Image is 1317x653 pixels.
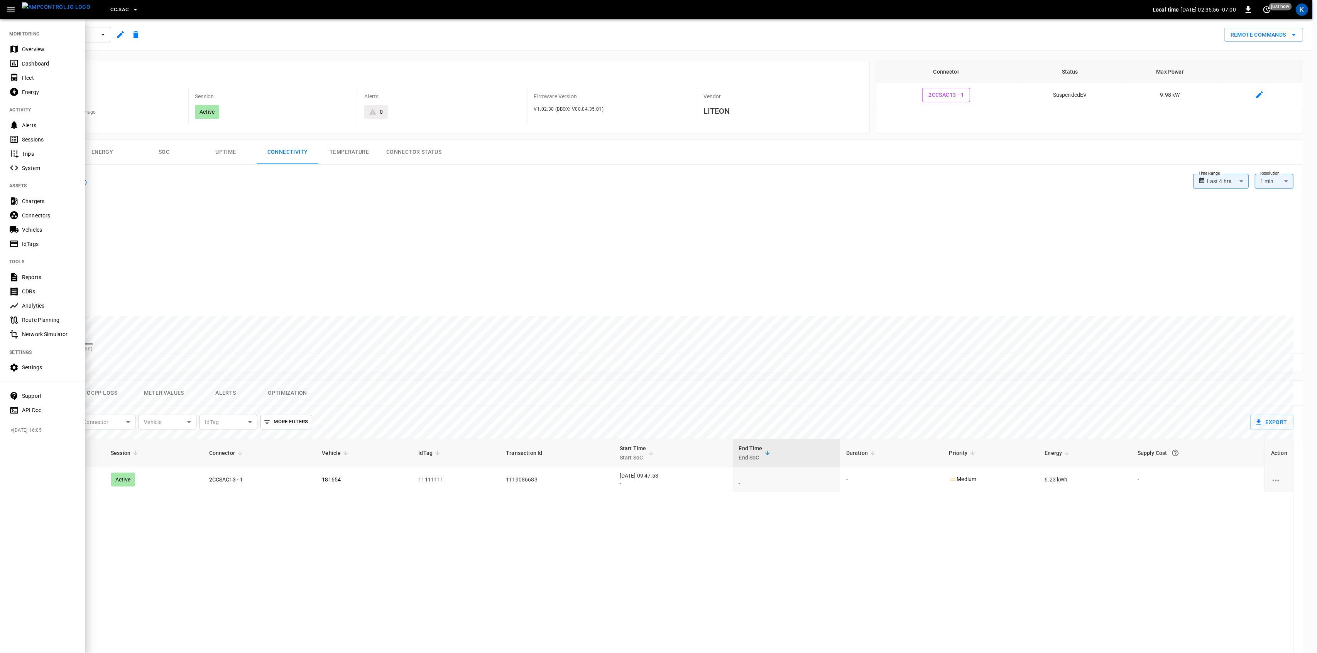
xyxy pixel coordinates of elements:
span: CC.SAC [110,5,128,14]
div: Connectors [22,212,76,219]
div: Energy [22,88,76,96]
div: Support [22,392,76,400]
div: Vehicles [22,226,76,234]
div: Network Simulator [22,330,76,338]
div: Overview [22,45,76,53]
div: Fleet [22,74,76,82]
div: API Doc [22,406,76,414]
div: IdTags [22,240,76,248]
div: Route Planning [22,316,76,324]
p: Local time [1153,6,1179,13]
button: set refresh interval [1261,3,1273,16]
div: Analytics [22,302,76,310]
span: v [DATE] 16:05 [11,427,79,434]
div: profile-icon [1296,3,1308,16]
div: Alerts [22,121,76,129]
div: CDRs [22,288,76,295]
div: Reports [22,273,76,281]
p: [DATE] 02:35:56 -07:00 [1181,6,1236,13]
span: just now [1269,3,1292,10]
div: Trips [22,150,76,158]
div: Chargers [22,197,76,205]
img: ampcontrol.io logo [22,2,90,12]
div: Dashboard [22,60,76,67]
div: Sessions [22,136,76,143]
div: Settings [22,364,76,371]
div: System [22,164,76,172]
